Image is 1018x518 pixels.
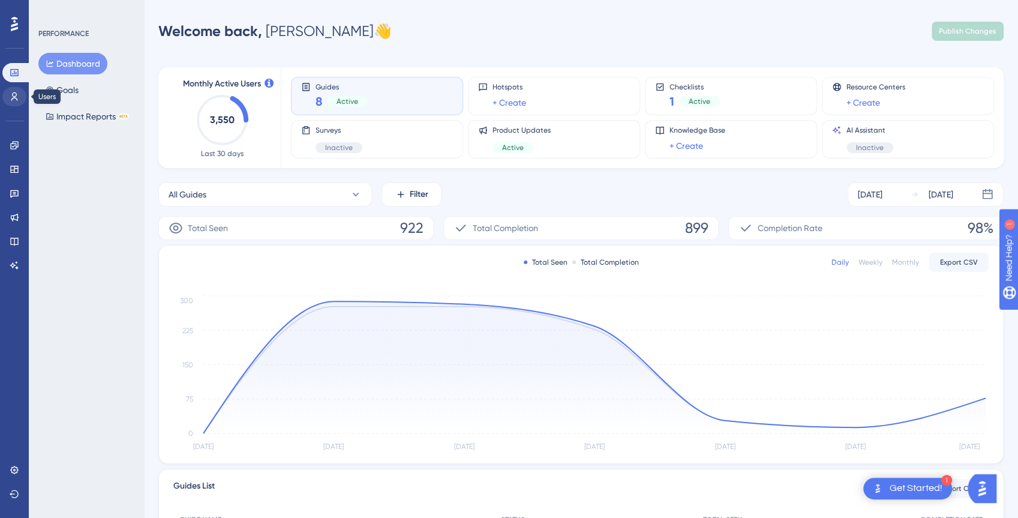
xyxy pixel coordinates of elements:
span: Total Completion [473,221,538,235]
tspan: [DATE] [193,442,214,451]
img: launcher-image-alternative-text [870,481,885,496]
tspan: 75 [186,395,193,403]
span: 8 [316,93,322,110]
a: + Create [669,139,703,153]
button: Export CSV [929,253,989,272]
span: AI Assistant [846,125,893,135]
span: 98% [968,218,993,238]
span: Product Updates [493,125,551,135]
tspan: 150 [182,361,193,369]
div: Monthly [892,257,919,267]
tspan: [DATE] [454,442,475,451]
div: Total Completion [572,257,639,267]
span: Publish Changes [939,26,996,36]
div: Total Seen [524,257,567,267]
div: 1 [941,475,952,486]
span: Need Help? [28,3,75,17]
span: Checklists [669,82,720,91]
button: Publish Changes [932,22,1004,41]
div: Weekly [858,257,882,267]
tspan: [DATE] [714,442,735,451]
span: Surveys [316,125,362,135]
span: Last 30 days [201,149,244,158]
button: Goals [38,79,86,101]
a: + Create [846,95,880,110]
tspan: 300 [180,297,193,305]
tspan: [DATE] [959,442,979,451]
span: Active [502,143,524,152]
span: Knowledge Base [669,125,725,135]
div: Get Started! [890,482,942,495]
iframe: UserGuiding AI Assistant Launcher [968,471,1004,507]
button: Export CSV [929,479,989,498]
div: PERFORMANCE [38,29,89,38]
tspan: [DATE] [845,442,866,451]
span: Export CSV [940,484,978,493]
span: Total Seen [188,221,228,235]
div: BETA [118,113,129,119]
span: All Guides [169,187,206,202]
span: Resource Centers [846,82,905,92]
span: 922 [400,218,424,238]
span: Guides List [173,479,215,498]
div: [DATE] [858,187,882,202]
span: Export CSV [940,257,978,267]
span: Welcome back, [158,22,262,40]
span: 1 [669,93,674,110]
button: All Guides [158,182,372,206]
span: Active [337,97,358,106]
span: Filter [410,187,428,202]
div: [DATE] [929,187,953,202]
span: Completion Rate [758,221,822,235]
a: + Create [493,95,526,110]
span: Inactive [856,143,884,152]
div: Open Get Started! checklist, remaining modules: 1 [863,478,952,499]
span: 899 [685,218,708,238]
span: Monthly Active Users [183,77,261,91]
div: Daily [831,257,849,267]
span: Active [689,97,710,106]
span: Guides [316,82,368,91]
button: Dashboard [38,53,107,74]
text: 3,550 [210,114,235,125]
span: Inactive [325,143,353,152]
span: Hotspots [493,82,526,92]
button: Filter [382,182,442,206]
tspan: [DATE] [584,442,605,451]
tspan: 0 [188,429,193,438]
tspan: [DATE] [323,442,344,451]
button: Impact ReportsBETA [38,106,136,127]
div: 1 [83,6,87,16]
div: [PERSON_NAME] 👋 [158,22,392,41]
tspan: 225 [182,327,193,335]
